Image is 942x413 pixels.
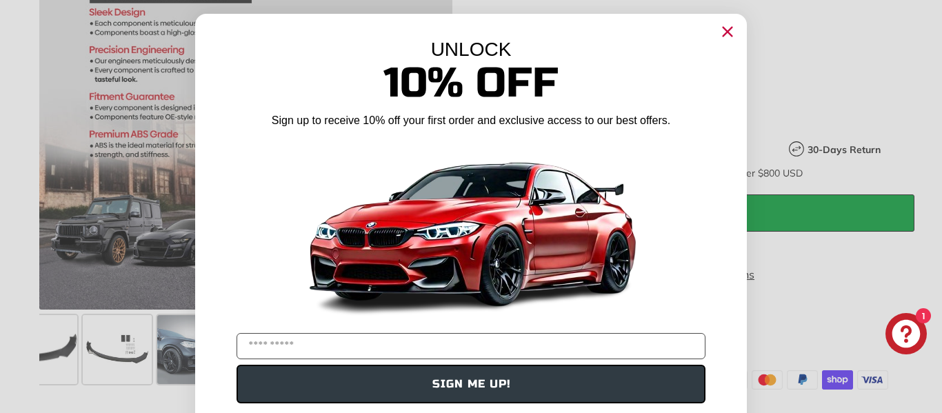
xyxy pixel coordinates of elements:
[237,365,705,403] button: SIGN ME UP!
[881,313,931,358] inbox-online-store-chat: Shopify online store chat
[716,21,739,43] button: Close dialog
[383,58,559,108] span: 10% Off
[237,333,705,359] input: YOUR EMAIL
[272,114,670,126] span: Sign up to receive 10% off your first order and exclusive access to our best offers.
[299,134,643,328] img: Banner showing BMW 4 Series Body kit
[431,39,512,60] span: UNLOCK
